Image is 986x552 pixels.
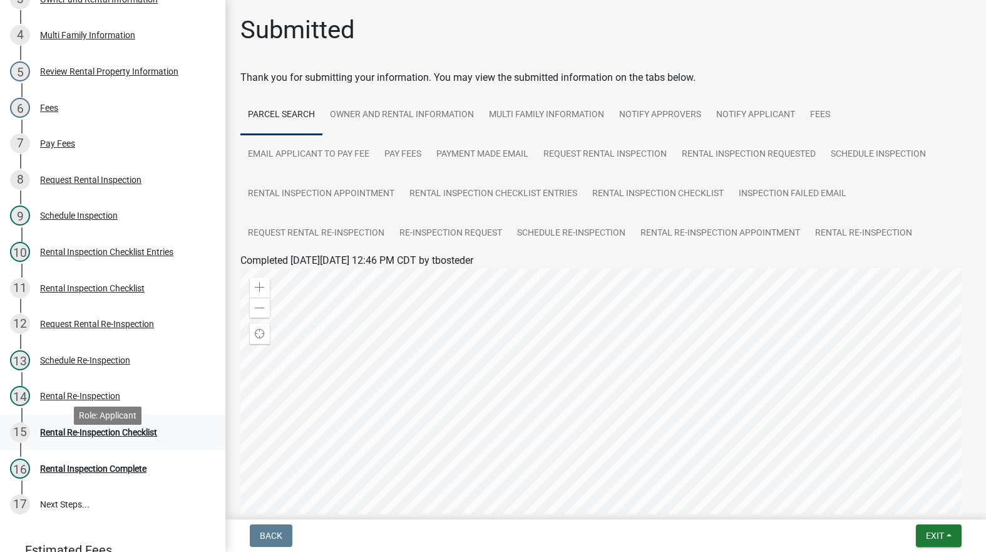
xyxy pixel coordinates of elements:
div: Rental Inspection Complete [40,464,146,473]
a: Rental Re-Inspection Appointment [633,214,808,254]
div: 15 [10,422,30,442]
div: 8 [10,170,30,190]
span: Exit [926,531,944,541]
a: Notify Approvers [612,95,709,135]
div: Multi Family Information [40,31,135,39]
div: Find my location [250,324,270,344]
span: Completed [DATE][DATE] 12:46 PM CDT by tbosteder [240,254,473,266]
a: Request Rental Re-Inspection [240,214,392,254]
div: 13 [10,350,30,370]
a: Rental Inspection Checklist [585,174,731,214]
div: Thank you for submitting your information. You may view the submitted information on the tabs below. [240,70,971,85]
a: Multi Family Information [481,95,612,135]
a: Rental Inspection Requested [674,135,823,175]
h1: Submitted [240,15,355,45]
div: Schedule Re-Inspection [40,356,130,365]
span: Back [260,531,282,541]
div: 12 [10,314,30,334]
div: 6 [10,98,30,118]
div: Review Rental Property Information [40,67,178,76]
div: 5 [10,61,30,81]
div: 14 [10,386,30,406]
div: 4 [10,25,30,45]
div: Zoom in [250,278,270,298]
a: Re-Inspection Request [392,214,510,254]
div: Rental Re-Inspection Checklist [40,428,157,437]
div: Request Rental Inspection [40,175,141,184]
a: Pay Fees [377,135,429,175]
div: Role: Applicant [74,407,141,425]
a: Request Rental Inspection [536,135,674,175]
a: Notify Applicant [709,95,803,135]
div: Rental Re-Inspection [40,392,120,400]
a: Owner and Rental Information [322,95,481,135]
div: 17 [10,494,30,514]
div: 7 [10,133,30,154]
a: Fees [803,95,838,135]
div: Schedule Inspection [40,211,118,220]
a: Schedule Inspection [823,135,933,175]
div: Zoom out [250,298,270,318]
a: Rental Inspection Checklist Entries [402,174,585,214]
div: Request Rental Re-Inspection [40,320,154,328]
div: Fees [40,103,58,112]
button: Back [250,524,292,547]
a: Email Applicant to Pay Fee [240,135,377,175]
div: Rental Inspection Checklist [40,284,145,293]
div: 10 [10,242,30,262]
div: 16 [10,459,30,479]
a: Schedule Re-Inspection [510,214,633,254]
div: Rental Inspection Checklist Entries [40,247,173,256]
div: 11 [10,278,30,298]
a: Parcel search [240,95,322,135]
div: Pay Fees [40,139,75,148]
button: Exit [916,524,962,547]
a: Payment Made Email [429,135,536,175]
a: Rental Inspection Appointment [240,174,402,214]
a: Inspection Failed Email [731,174,854,214]
a: Rental Re-Inspection [808,214,920,254]
div: 9 [10,206,30,226]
